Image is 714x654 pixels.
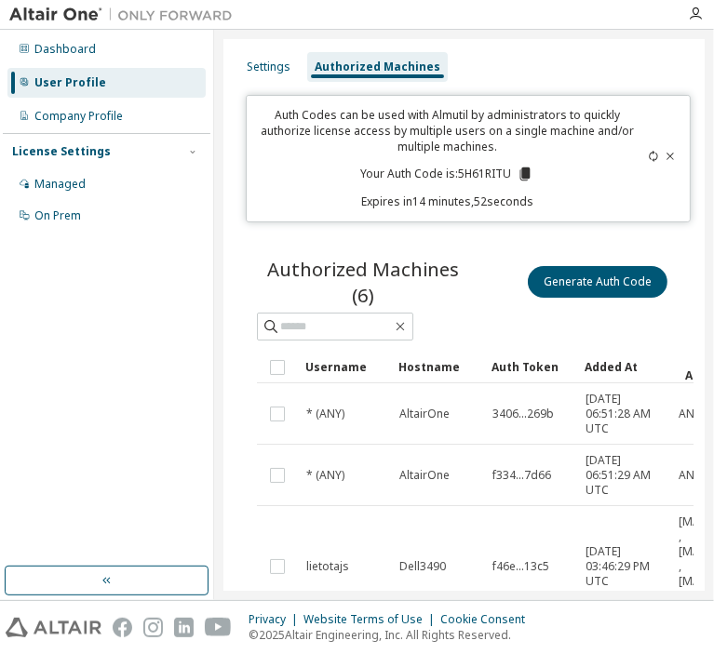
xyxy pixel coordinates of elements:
div: Website Terms of Use [303,612,440,627]
span: [DATE] 03:46:29 PM UTC [586,544,662,589]
img: youtube.svg [205,618,232,637]
div: User Profile [34,75,106,90]
div: Username [305,353,384,382]
div: Authorized Machines [315,60,440,74]
p: Auth Codes can be used with Almutil by administrators to quickly authorize license access by mult... [258,107,637,154]
span: [DATE] 06:51:29 AM UTC [586,453,662,498]
img: linkedin.svg [174,618,194,637]
p: Your Auth Code is: 5H61RITU [360,166,533,182]
div: Hostname [398,353,477,382]
img: facebook.svg [113,618,132,637]
span: f46e...13c5 [492,559,549,574]
button: Generate Auth Code [528,266,667,298]
div: Settings [247,60,290,74]
p: Expires in 14 minutes, 52 seconds [258,194,637,209]
span: AltairOne [399,407,450,421]
div: Privacy [249,612,303,627]
span: AltairOne [399,468,450,483]
span: * (ANY) [306,468,344,483]
div: License Settings [12,144,111,159]
div: Auth Token [492,353,570,382]
img: Altair One [9,6,242,24]
div: Dashboard [34,42,96,57]
div: Added At [585,353,663,382]
div: On Prem [34,208,81,223]
img: altair_logo.svg [6,618,101,637]
span: [DATE] 06:51:28 AM UTC [586,392,662,436]
div: Managed [34,177,86,192]
div: Company Profile [34,109,123,124]
span: * (ANY) [306,407,344,421]
span: Dell3490 [399,559,446,574]
img: instagram.svg [143,618,163,637]
span: 3406...269b [492,407,554,421]
div: Cookie Consent [440,612,536,627]
span: f334...7d66 [492,468,551,483]
span: lietotajs [306,559,349,574]
p: © 2025 Altair Engineering, Inc. All Rights Reserved. [249,627,536,643]
span: Authorized Machines (6) [257,256,469,308]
